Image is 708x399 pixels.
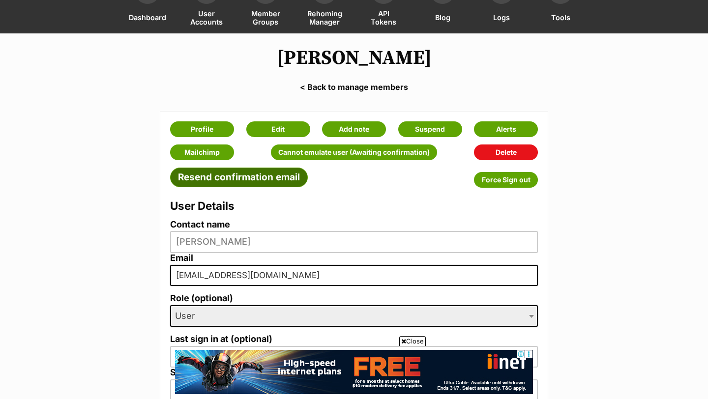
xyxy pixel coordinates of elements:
[551,9,570,26] span: Tools
[170,144,234,160] a: Mailchimp
[170,293,538,304] label: Role (optional)
[366,9,401,26] span: API Tokens
[170,168,308,187] a: Resend confirmation email
[170,253,538,263] label: Email
[170,220,538,230] label: Contact name
[493,9,510,26] span: Logs
[189,9,224,26] span: User Accounts
[474,172,538,188] a: Force Sign out
[307,9,342,26] span: Rehoming Manager
[184,148,220,156] span: translation missing: en.admin.users.show.mailchimp
[129,9,166,26] span: Dashboard
[271,144,437,160] a: Cannot emulate user (Awaiting confirmation)
[399,336,426,346] span: Close
[435,9,450,26] span: Blog
[474,121,538,137] a: Alerts
[170,199,235,212] span: User Details
[474,144,538,160] a: Delete
[170,121,234,137] a: Profile
[246,121,310,137] a: Edit
[175,350,533,394] iframe: Advertisement
[171,309,205,323] span: User
[398,121,462,137] a: Suspend
[170,368,538,378] label: Sign in count (optional)
[248,9,283,26] span: Member Groups
[170,305,538,327] span: User
[322,121,386,137] a: Add note
[170,334,538,344] label: Last sign in at (optional)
